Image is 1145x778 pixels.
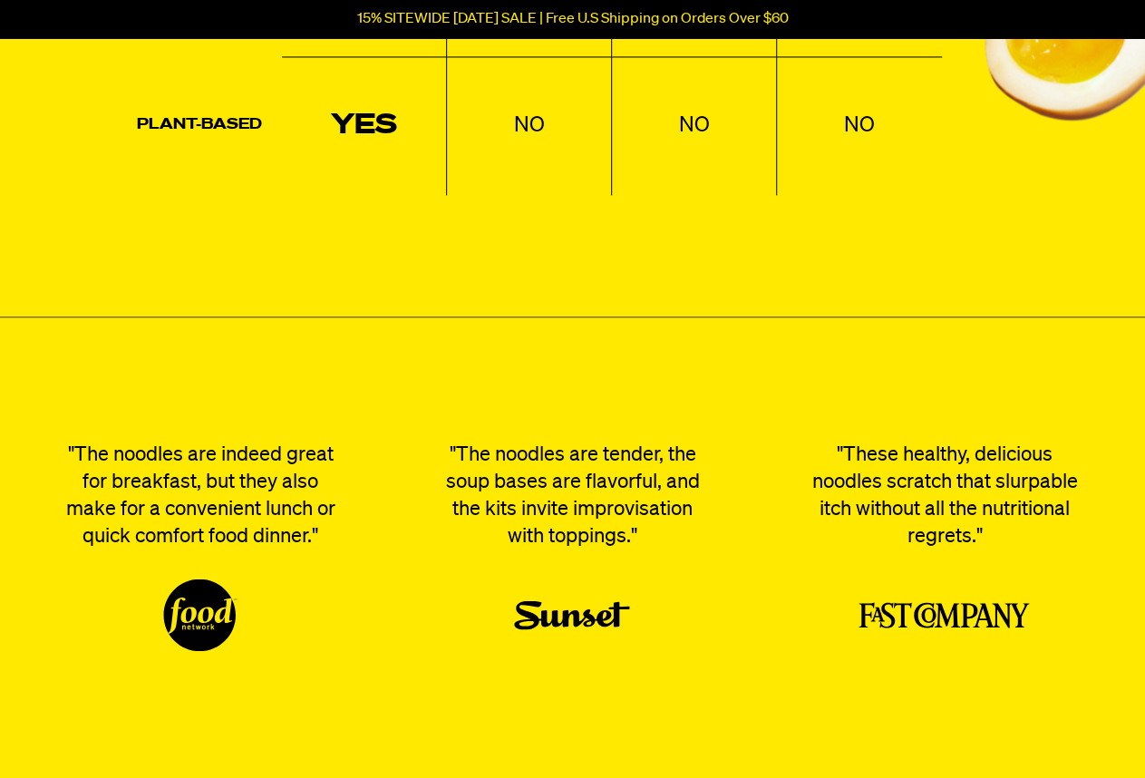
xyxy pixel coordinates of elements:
td: NO [447,56,612,195]
p: 15% SITEWIDE [DATE] SALE | Free U.S Shipping on Orders Over $60 [357,11,789,27]
p: "These healthy, delicious noodles scratch that slurpable itch without all the nutritional regrets." [788,441,1101,549]
img: Food Network [163,579,238,651]
td: NO [612,56,777,195]
p: "The noodles are indeed great for breakfast, but they also make for a convenient lunch or quick c... [44,441,357,549]
img: Sunset Magazone [514,600,630,629]
p: "The noodles are tender, the soup bases are flavorful, and the kits invite improvisation with top... [415,441,729,549]
th: Plant-based [117,56,282,195]
td: YES [282,56,447,195]
td: NO [777,56,942,195]
img: Forbes [859,600,1030,629]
